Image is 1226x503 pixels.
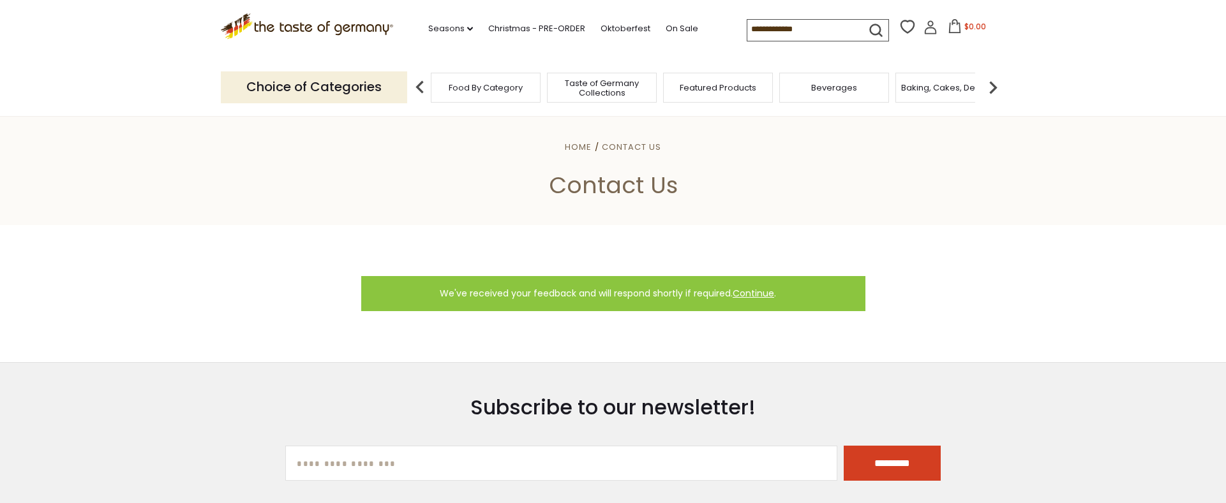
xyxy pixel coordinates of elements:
[488,22,585,36] a: Christmas - PRE-ORDER
[964,21,986,32] span: $0.00
[733,287,774,300] a: Continue
[449,83,523,92] a: Food By Category
[285,395,941,420] h3: Subscribe to our newsletter!
[428,22,473,36] a: Seasons
[602,141,661,153] a: Contact Us
[666,22,698,36] a: On Sale
[40,171,1186,200] h1: Contact Us
[551,78,653,98] a: Taste of Germany Collections
[361,276,865,311] div: We've received your feedback and will respond shortly if required. .
[221,71,407,103] p: Choice of Categories
[601,22,650,36] a: Oktoberfest
[901,83,1000,92] a: Baking, Cakes, Desserts
[680,83,756,92] a: Featured Products
[940,19,994,38] button: $0.00
[980,75,1006,100] img: next arrow
[407,75,433,100] img: previous arrow
[811,83,857,92] a: Beverages
[565,141,592,153] a: Home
